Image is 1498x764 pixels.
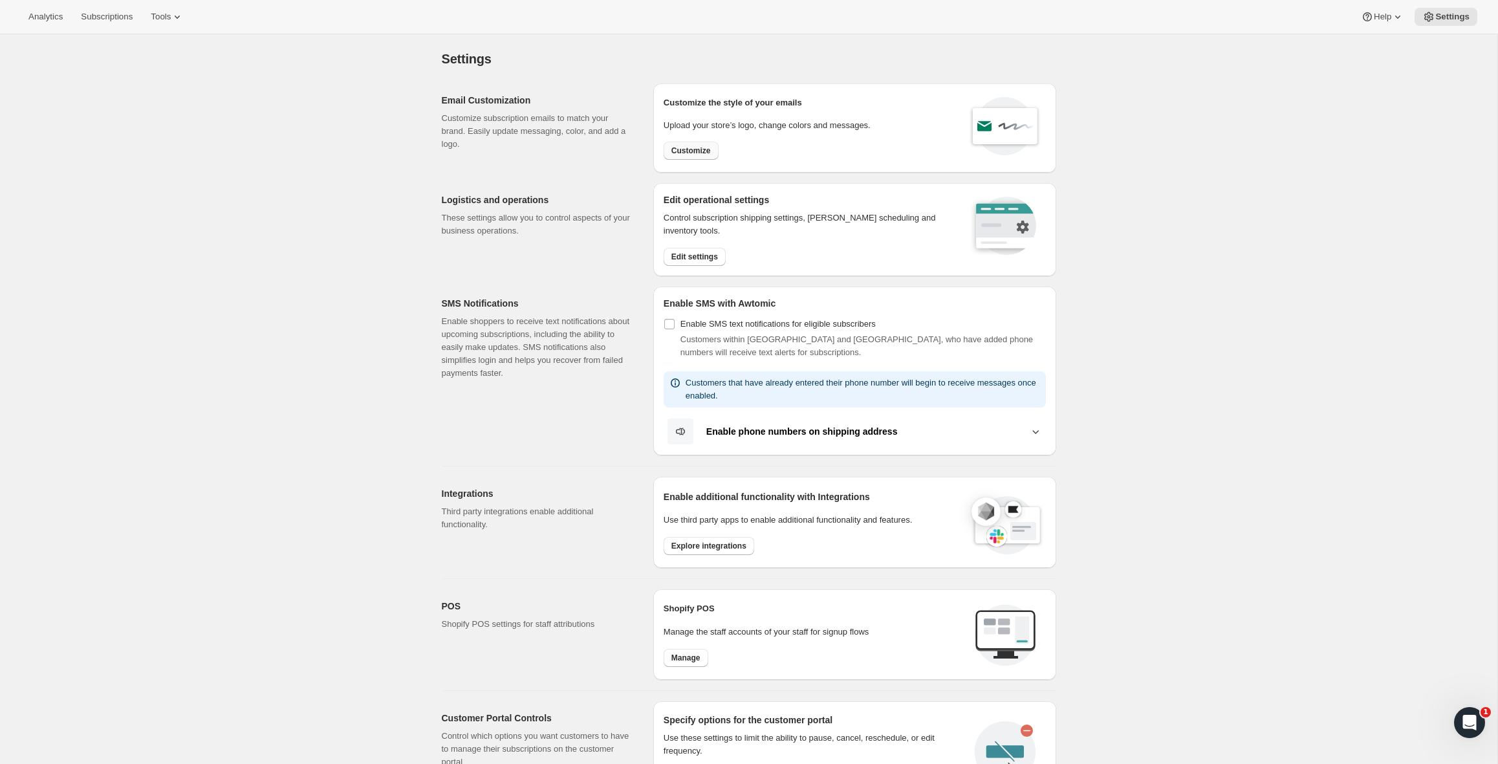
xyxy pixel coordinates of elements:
[706,426,898,437] b: Enable phone numbers on shipping address
[442,52,492,66] span: Settings
[1374,12,1391,22] span: Help
[1435,12,1470,22] span: Settings
[671,653,700,663] span: Manage
[81,12,133,22] span: Subscriptions
[680,334,1033,357] span: Customers within [GEOGRAPHIC_DATA] and [GEOGRAPHIC_DATA], who have added phone numbers will recei...
[442,618,633,631] p: Shopify POS settings for staff attributions
[1454,707,1485,738] iframe: Intercom live chat
[664,193,953,206] h2: Edit operational settings
[680,319,876,329] span: Enable SMS text notifications for eligible subscribers
[671,541,746,551] span: Explore integrations
[686,377,1041,402] p: Customers that have already entered their phone number will begin to receive messages once enabled.
[664,490,959,503] h2: Enable additional functionality with Integrations
[664,537,754,555] button: Explore integrations
[664,649,708,667] button: Manage
[664,626,964,638] p: Manage the staff accounts of your staff for signup flows
[442,600,633,613] h2: POS
[664,714,964,726] h2: Specify options for the customer portal
[664,297,1046,310] h2: Enable SMS with Awtomic
[664,248,726,266] button: Edit settings
[442,193,633,206] h2: Logistics and operations
[664,602,964,615] h2: Shopify POS
[1353,8,1412,26] button: Help
[664,96,802,109] p: Customize the style of your emails
[442,112,633,151] p: Customize subscription emails to match your brand. Easily update messaging, color, and add a logo.
[671,146,711,156] span: Customize
[442,212,633,237] p: These settings allow you to control aspects of your business operations.
[28,12,63,22] span: Analytics
[73,8,140,26] button: Subscriptions
[21,8,71,26] button: Analytics
[442,712,633,725] h2: Customer Portal Controls
[664,418,1046,445] button: Enable phone numbers on shipping address
[442,487,633,500] h2: Integrations
[1415,8,1477,26] button: Settings
[664,119,871,132] p: Upload your store’s logo, change colors and messages.
[442,505,633,531] p: Third party integrations enable additional functionality.
[442,94,633,107] h2: Email Customization
[664,514,959,527] p: Use third party apps to enable additional functionality and features.
[1481,707,1491,717] span: 1
[671,252,718,262] span: Edit settings
[664,142,719,160] button: Customize
[143,8,191,26] button: Tools
[442,297,633,310] h2: SMS Notifications
[664,212,953,237] p: Control subscription shipping settings, [PERSON_NAME] scheduling and inventory tools.
[664,732,964,758] div: Use these settings to limit the ability to pause, cancel, reschedule, or edit frequency.
[151,12,171,22] span: Tools
[442,315,633,380] p: Enable shoppers to receive text notifications about upcoming subscriptions, including the ability...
